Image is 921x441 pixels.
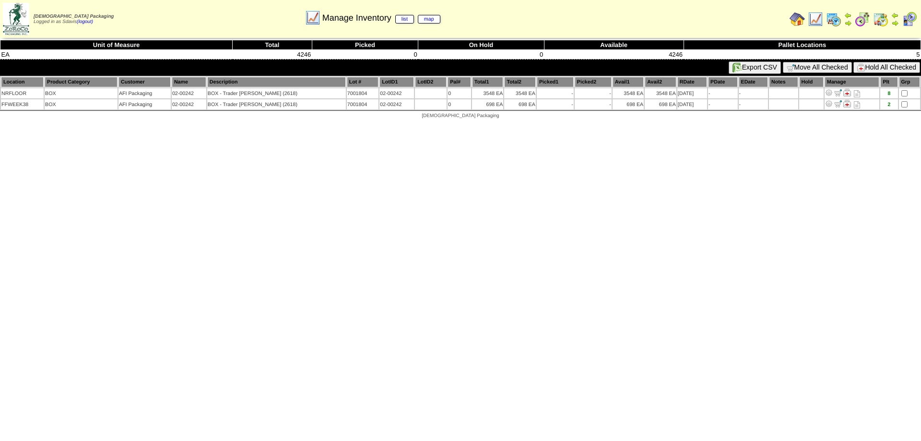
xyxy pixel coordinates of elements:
span: [DEMOGRAPHIC_DATA] Packaging [422,113,499,119]
th: Unit of Measure [0,40,233,50]
td: 3548 EA [504,88,536,98]
th: Customer [118,77,171,87]
td: - [537,88,574,98]
img: zoroco-logo-small.webp [3,3,29,35]
th: Plt [880,77,897,87]
button: Move All Checked [783,62,852,73]
img: line_graph.gif [305,10,320,25]
img: hold.gif [857,64,865,72]
td: AFI Packaging [118,88,171,98]
td: BOX - Trader [PERSON_NAME] (2618) [207,99,346,109]
td: 5 [684,50,921,60]
td: 698 EA [504,99,536,109]
td: - [575,88,612,98]
th: Total1 [472,77,504,87]
a: (logout) [77,19,93,24]
td: 7001804 [347,88,378,98]
th: Avail2 [645,77,676,87]
div: 8 [881,91,897,96]
img: calendarinout.gif [873,12,888,27]
td: [DATE] [677,99,707,109]
th: Hold [799,77,824,87]
img: cart.gif [787,64,794,72]
td: 4246 [233,50,312,60]
td: EA [0,50,233,60]
th: Lot # [347,77,378,87]
th: Picked [312,40,418,50]
td: 0 [448,88,471,98]
th: PDate [708,77,737,87]
td: BOX [45,88,118,98]
img: home.gif [790,12,805,27]
th: Available [544,40,684,50]
td: AFI Packaging [118,99,171,109]
th: Name [172,77,206,87]
td: [DATE] [677,88,707,98]
td: - [739,99,768,109]
img: Manage Hold [843,100,851,107]
img: Manage Hold [843,89,851,96]
td: - [708,88,737,98]
th: EDate [739,77,768,87]
th: LotID1 [379,77,414,87]
th: Product Category [45,77,118,87]
td: 0 [448,99,471,109]
td: - [537,99,574,109]
th: Total2 [504,77,536,87]
td: 698 EA [472,99,504,109]
img: Move [834,89,842,96]
img: Move [834,100,842,107]
img: excel.gif [732,63,742,72]
td: FFWEEK38 [1,99,44,109]
i: Note [854,101,860,108]
td: 3548 EA [645,88,676,98]
span: Manage Inventory [322,13,440,23]
img: arrowright.gif [844,19,852,27]
th: Avail1 [613,77,644,87]
td: 698 EA [645,99,676,109]
td: 698 EA [613,99,644,109]
th: Picked2 [575,77,612,87]
th: Grp [899,77,920,87]
img: Adjust [825,89,833,96]
th: Pal# [448,77,471,87]
span: [DEMOGRAPHIC_DATA] Packaging [34,14,114,19]
th: Notes [769,77,798,87]
i: Note [854,90,860,97]
td: - [739,88,768,98]
img: calendarcustomer.gif [902,12,917,27]
td: 02-00242 [379,99,414,109]
td: 0 [312,50,418,60]
td: 02-00242 [172,88,206,98]
img: arrowleft.gif [891,12,899,19]
th: Location [1,77,44,87]
td: 3548 EA [472,88,504,98]
td: 4246 [544,50,684,60]
span: Logged in as Sdavis [34,14,114,24]
img: arrowleft.gif [844,12,852,19]
th: Picked1 [537,77,574,87]
th: Total [233,40,312,50]
td: 0 [418,50,544,60]
td: 02-00242 [379,88,414,98]
a: map [418,15,440,24]
td: - [708,99,737,109]
th: RDate [677,77,707,87]
td: 7001804 [347,99,378,109]
th: Manage [825,77,879,87]
td: NRFLOOR [1,88,44,98]
button: Hold All Checked [853,62,920,73]
th: Description [207,77,346,87]
th: LotID2 [415,77,447,87]
div: 2 [881,102,897,107]
img: Adjust [825,100,833,107]
img: calendarblend.gif [855,12,870,27]
img: line_graph.gif [808,12,823,27]
td: BOX [45,99,118,109]
img: calendarprod.gif [826,12,841,27]
td: 3548 EA [613,88,644,98]
img: arrowright.gif [891,19,899,27]
a: list [395,15,414,24]
th: On Hold [418,40,544,50]
td: 02-00242 [172,99,206,109]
